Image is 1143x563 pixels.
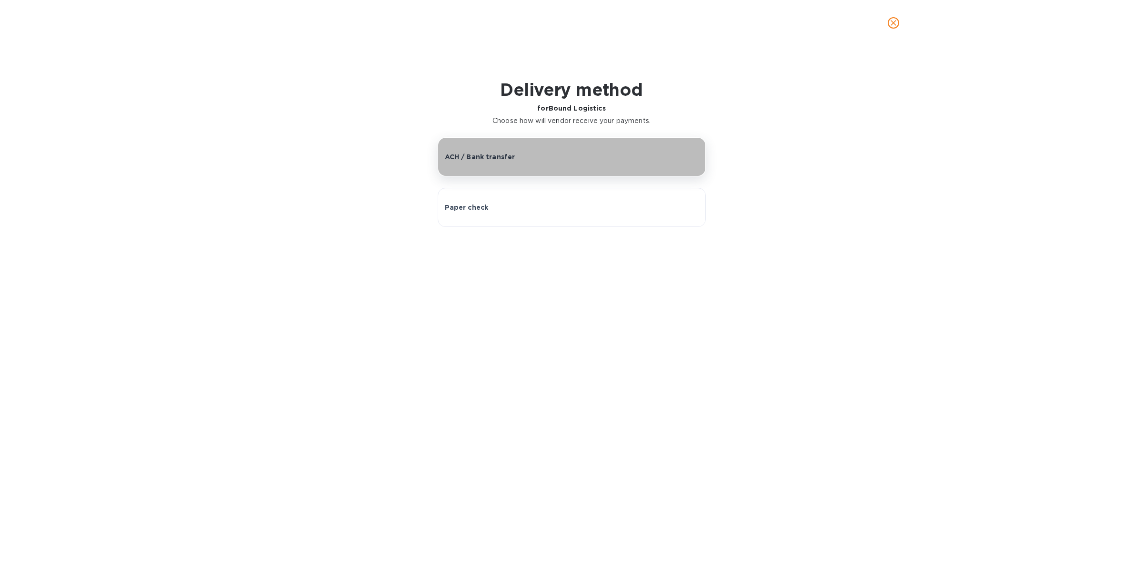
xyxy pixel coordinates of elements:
h1: Delivery method [492,80,651,100]
p: Choose how will vendor receive your payments. [492,116,651,126]
button: close [882,11,905,34]
p: Paper check [445,203,489,212]
b: for Bound Logistics [537,104,605,112]
p: ACH / Bank transfer [445,152,515,162]
button: ACH / Bank transfer [438,137,706,176]
button: Paper check [438,188,706,227]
